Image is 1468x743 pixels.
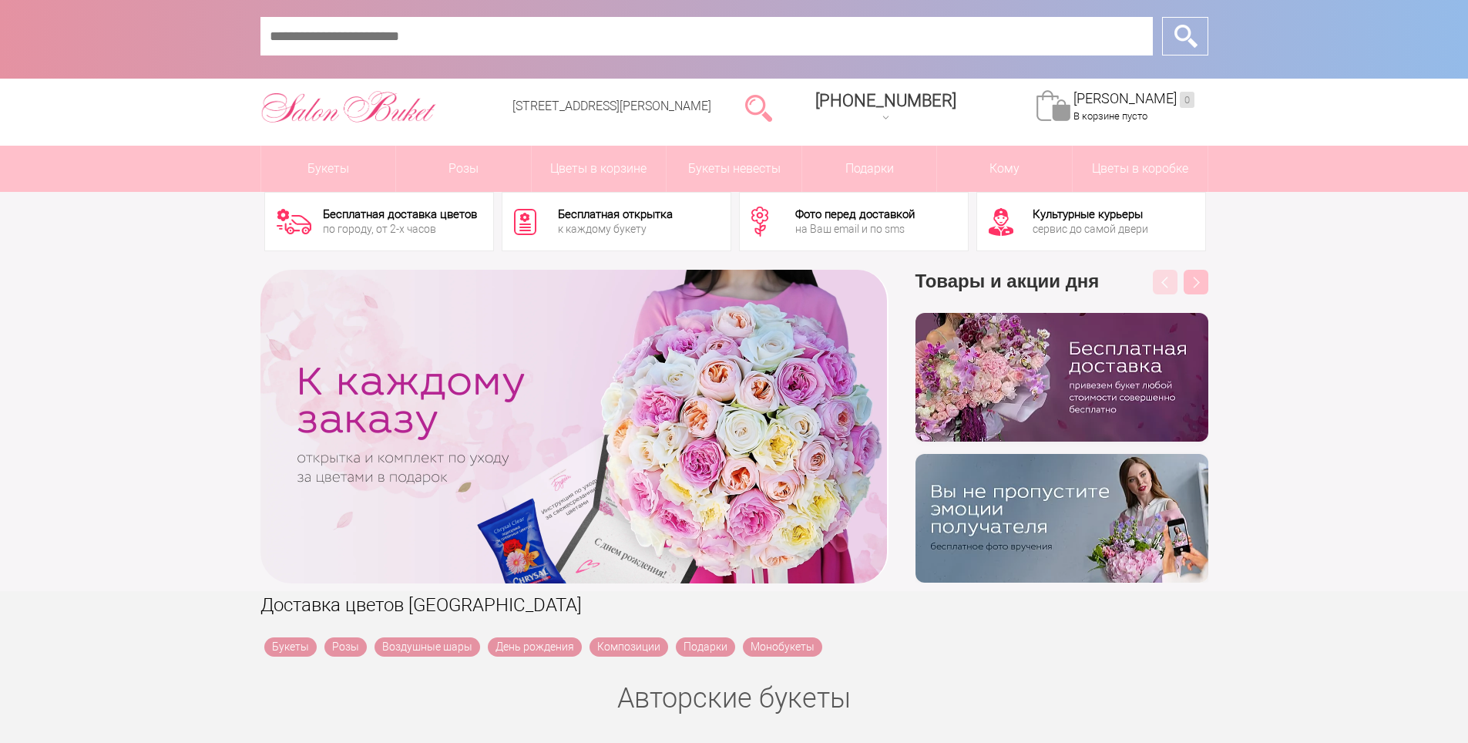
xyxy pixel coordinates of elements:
[532,146,667,192] a: Цветы в корзине
[375,637,480,657] a: Воздушные шары
[512,99,711,113] a: [STREET_ADDRESS][PERSON_NAME]
[915,454,1208,583] img: v9wy31nijnvkfycrkduev4dhgt9psb7e.png.webp
[1073,146,1208,192] a: Цветы в коробке
[264,637,317,657] a: Букеты
[1073,110,1147,122] span: В корзине пусто
[802,146,937,192] a: Подарки
[323,209,477,220] div: Бесплатная доставка цветов
[1033,224,1148,234] div: сервис до самой двери
[667,146,801,192] a: Букеты невесты
[1033,209,1148,220] div: Культурные курьеры
[396,146,531,192] a: Розы
[261,146,396,192] a: Букеты
[1180,92,1194,108] ins: 0
[324,637,367,657] a: Розы
[323,224,477,234] div: по городу, от 2-х часов
[558,209,673,220] div: Бесплатная открытка
[815,91,956,110] span: [PHONE_NUMBER]
[806,86,966,129] a: [PHONE_NUMBER]
[558,224,673,234] div: к каждому букету
[590,637,668,657] a: Композиции
[915,313,1208,442] img: hpaj04joss48rwypv6hbykmvk1dj7zyr.png.webp
[488,637,582,657] a: День рождения
[1073,90,1194,108] a: [PERSON_NAME]
[795,209,915,220] div: Фото перед доставкой
[676,637,735,657] a: Подарки
[937,146,1072,192] span: Кому
[795,224,915,234] div: на Ваш email и по sms
[1184,270,1208,294] button: Next
[617,682,851,714] a: Авторские букеты
[260,591,1208,619] h1: Доставка цветов [GEOGRAPHIC_DATA]
[743,637,822,657] a: Монобукеты
[260,87,437,127] img: Цветы Нижний Новгород
[915,270,1208,313] h3: Товары и акции дня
